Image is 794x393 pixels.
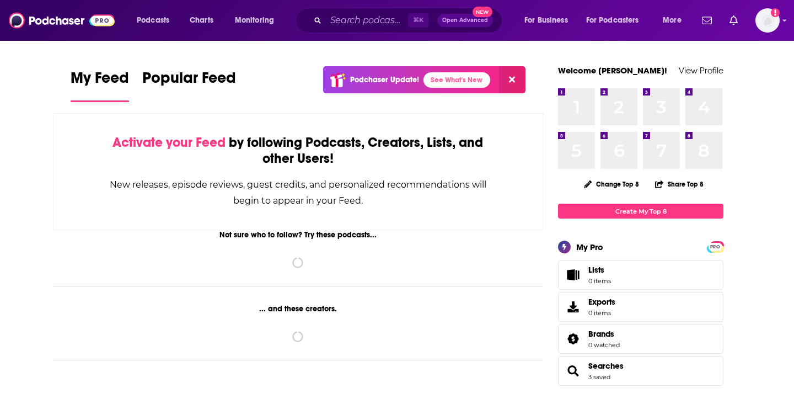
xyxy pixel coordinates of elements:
[9,10,115,31] img: Podchaser - Follow, Share and Rate Podcasts
[473,7,492,17] span: New
[558,324,723,354] span: Brands
[663,13,682,28] span: More
[698,11,716,30] a: Show notifications dropdown
[709,243,722,251] span: PRO
[588,265,611,275] span: Lists
[655,12,695,29] button: open menu
[109,177,487,209] div: New releases, episode reviews, guest credits, and personalized recommendations will begin to appe...
[576,242,603,252] div: My Pro
[679,65,723,76] a: View Profile
[423,72,490,88] a: See What's New
[350,75,419,84] p: Podchaser Update!
[588,265,604,275] span: Lists
[562,363,584,379] a: Searches
[326,12,408,29] input: Search podcasts, credits, & more...
[235,13,274,28] span: Monitoring
[588,373,610,381] a: 3 saved
[524,13,568,28] span: For Business
[558,65,667,76] a: Welcome [PERSON_NAME]!
[558,260,723,290] a: Lists
[755,8,780,33] img: User Profile
[588,341,620,349] a: 0 watched
[437,14,493,27] button: Open AdvancedNew
[588,297,615,307] span: Exports
[725,11,742,30] a: Show notifications dropdown
[709,242,722,251] a: PRO
[558,204,723,219] a: Create My Top 8
[129,12,184,29] button: open menu
[586,13,639,28] span: For Podcasters
[577,177,646,191] button: Change Top 8
[771,8,780,17] svg: Add a profile image
[517,12,582,29] button: open menu
[579,12,655,29] button: open menu
[109,135,487,167] div: by following Podcasts, Creators, Lists, and other Users!
[53,230,543,240] div: Not sure who to follow? Try these podcasts...
[53,304,543,314] div: ... and these creators.
[227,12,288,29] button: open menu
[558,292,723,322] a: Exports
[562,267,584,283] span: Lists
[137,13,169,28] span: Podcasts
[755,8,780,33] button: Show profile menu
[755,8,780,33] span: Logged in as sashagoldin
[588,329,620,339] a: Brands
[408,13,428,28] span: ⌘ K
[588,329,614,339] span: Brands
[71,68,129,102] a: My Feed
[654,173,704,195] button: Share Top 8
[112,134,226,151] span: Activate your Feed
[142,68,236,102] a: Popular Feed
[183,12,220,29] a: Charts
[71,68,129,94] span: My Feed
[306,8,513,33] div: Search podcasts, credits, & more...
[562,299,584,315] span: Exports
[562,331,584,347] a: Brands
[588,277,611,285] span: 0 items
[558,356,723,386] span: Searches
[588,361,624,371] a: Searches
[190,13,213,28] span: Charts
[588,309,615,317] span: 0 items
[442,18,488,23] span: Open Advanced
[142,68,236,94] span: Popular Feed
